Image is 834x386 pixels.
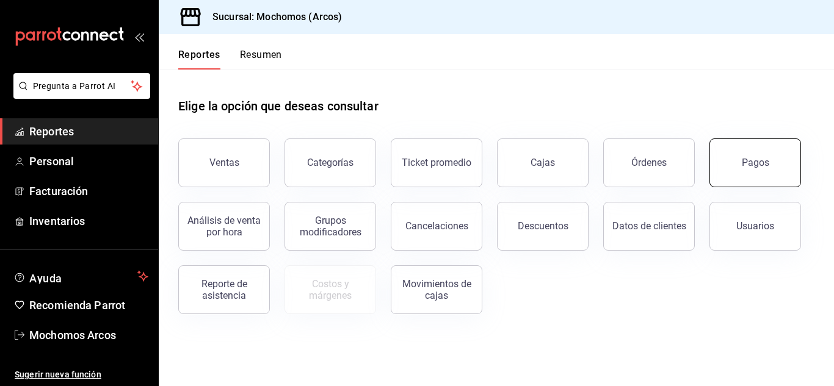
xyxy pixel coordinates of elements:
span: Ayuda [29,269,132,284]
span: Facturación [29,183,148,199]
span: Recomienda Parrot [29,297,148,313]
div: Reporte de asistencia [186,278,262,301]
div: Ventas [209,157,239,168]
span: Inventarios [29,213,148,229]
button: Órdenes [603,138,695,187]
div: Movimientos de cajas [399,278,474,301]
button: Grupos modificadores [285,202,376,251]
div: Cajas [531,155,556,170]
button: Cancelaciones [391,202,482,251]
span: Reportes [29,123,148,140]
span: Pregunta a Parrot AI [33,80,131,93]
button: Análisis de venta por hora [178,202,270,251]
div: Costos y márgenes [292,278,368,301]
a: Cajas [497,138,589,187]
span: Sugerir nueva función [15,368,148,381]
div: Órdenes [631,157,667,168]
button: Ticket promedio [391,138,482,187]
button: Categorías [285,138,376,187]
div: Usuarios [736,220,774,232]
button: Movimientos de cajas [391,265,482,314]
div: Análisis de venta por hora [186,215,262,238]
button: Resumen [240,49,282,70]
span: Mochomos Arcos [29,327,148,343]
a: Pregunta a Parrot AI [9,88,150,101]
div: Grupos modificadores [292,215,368,238]
div: Cancelaciones [405,220,468,232]
button: Pagos [709,138,801,187]
span: Personal [29,153,148,170]
h3: Sucursal: Mochomos (Arcos) [203,10,342,24]
button: Pregunta a Parrot AI [13,73,150,99]
button: Contrata inventarios para ver este reporte [285,265,376,314]
button: Descuentos [497,202,589,251]
h1: Elige la opción que deseas consultar [178,97,379,115]
button: Usuarios [709,202,801,251]
button: Reportes [178,49,220,70]
div: Pagos [742,157,769,168]
div: navigation tabs [178,49,282,70]
button: Datos de clientes [603,202,695,251]
button: Reporte de asistencia [178,265,270,314]
button: open_drawer_menu [134,32,144,41]
div: Categorías [307,157,354,168]
button: Ventas [178,138,270,187]
div: Ticket promedio [402,157,471,168]
div: Descuentos [518,220,568,232]
div: Datos de clientes [612,220,686,232]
